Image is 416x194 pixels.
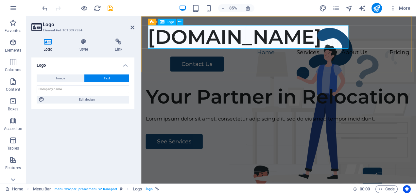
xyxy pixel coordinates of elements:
[4,126,22,131] p: Accordion
[375,185,398,193] button: Code
[8,106,19,112] p: Boxes
[6,87,20,92] p: Content
[103,39,134,52] h4: Link
[33,185,159,193] nav: breadcrumb
[84,74,129,82] button: Text
[319,5,327,12] i: Design (Ctrl+Alt+Y)
[218,4,241,12] button: 85%
[353,185,370,193] h6: Session time
[360,185,370,193] span: 00 00
[43,27,121,33] h3: Element #ed-1015097384
[345,5,353,12] i: Navigator
[5,28,21,33] p: Favorites
[364,186,365,191] span: :
[31,57,134,69] h4: Logo
[7,146,19,151] p: Tables
[345,4,353,12] button: navigator
[120,187,123,191] i: This element is a customizable preset
[228,4,238,12] h6: 85%
[358,4,366,12] button: text_generator
[5,48,22,53] p: Elements
[372,3,382,13] button: publish
[378,185,395,193] span: Code
[37,74,84,82] button: Image
[41,4,49,12] button: undo
[5,67,21,73] p: Columns
[387,3,413,13] button: More
[54,185,117,193] span: . menu-wrapper .preset-menu-v2-transport
[358,5,366,12] i: AI Writer
[145,185,153,193] span: . logo
[46,96,127,104] span: Edit design
[33,185,51,193] span: Click to select. Double-click to edit
[41,5,49,12] i: Undo: Change logo type (Ctrl+Z)
[390,5,410,11] span: More
[80,4,88,12] button: Click here to leave preview mode and continue editing
[155,187,159,191] i: This element is linked
[93,4,101,12] button: reload
[319,4,327,12] button: design
[94,5,101,12] i: Reload page
[332,5,340,12] i: Pages (Ctrl+Alt+S)
[245,5,251,11] i: On resize automatically adjust zoom level to fit chosen device.
[43,22,134,27] h2: Logo
[5,165,21,170] p: Features
[31,39,67,52] h4: Logo
[403,185,411,193] button: Usercentrics
[107,5,114,12] i: Save (Ctrl+S)
[373,5,380,12] i: Publish
[133,185,142,193] span: Click to select. Double-click to edit
[56,74,65,82] span: Image
[37,85,129,93] input: Company name
[106,4,114,12] button: save
[67,39,103,52] h4: Style
[166,20,174,24] span: Logo
[332,4,340,12] button: pages
[104,74,110,82] span: Text
[37,96,129,104] button: Edit design
[5,185,23,193] a: Click to cancel selection. Double-click to open Pages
